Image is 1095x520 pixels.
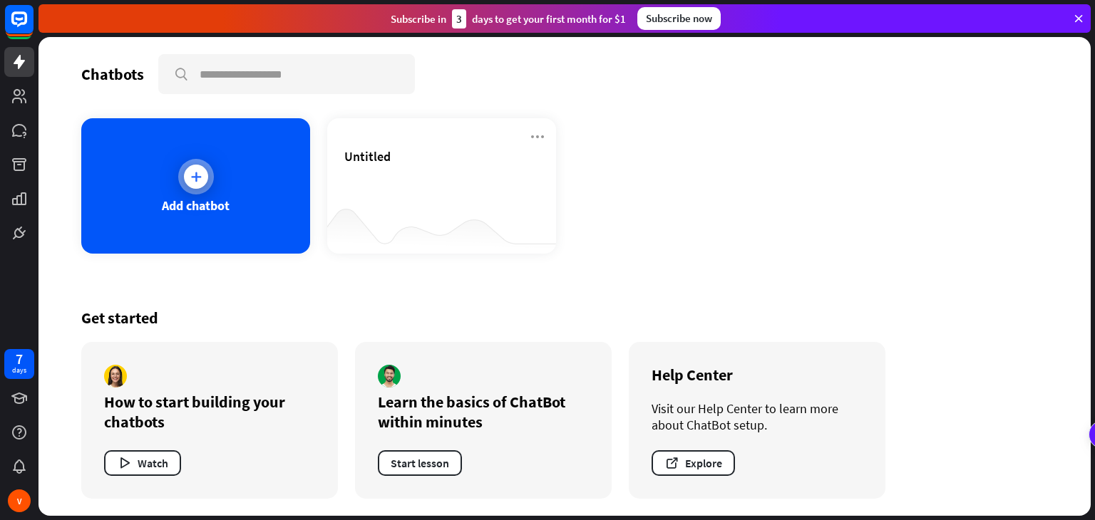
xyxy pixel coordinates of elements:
button: Watch [104,450,181,476]
span: Untitled [344,148,391,165]
div: V [8,489,31,512]
a: 7 days [4,349,34,379]
div: Subscribe in days to get your first month for $1 [391,9,626,28]
div: Get started [81,308,1048,328]
div: 3 [452,9,466,28]
img: author [378,365,401,388]
div: Learn the basics of ChatBot within minutes [378,392,589,432]
div: Add chatbot [162,197,230,214]
div: How to start building your chatbots [104,392,315,432]
div: Subscribe now [637,7,721,30]
div: Chatbots [81,64,144,84]
img: author [104,365,127,388]
div: days [12,365,26,375]
button: Explore [652,450,735,476]
button: Open LiveChat chat widget [11,6,54,48]
div: Visit our Help Center to learn more about ChatBot setup. [652,400,863,433]
div: Help Center [652,365,863,385]
div: 7 [16,353,23,365]
button: Start lesson [378,450,462,476]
